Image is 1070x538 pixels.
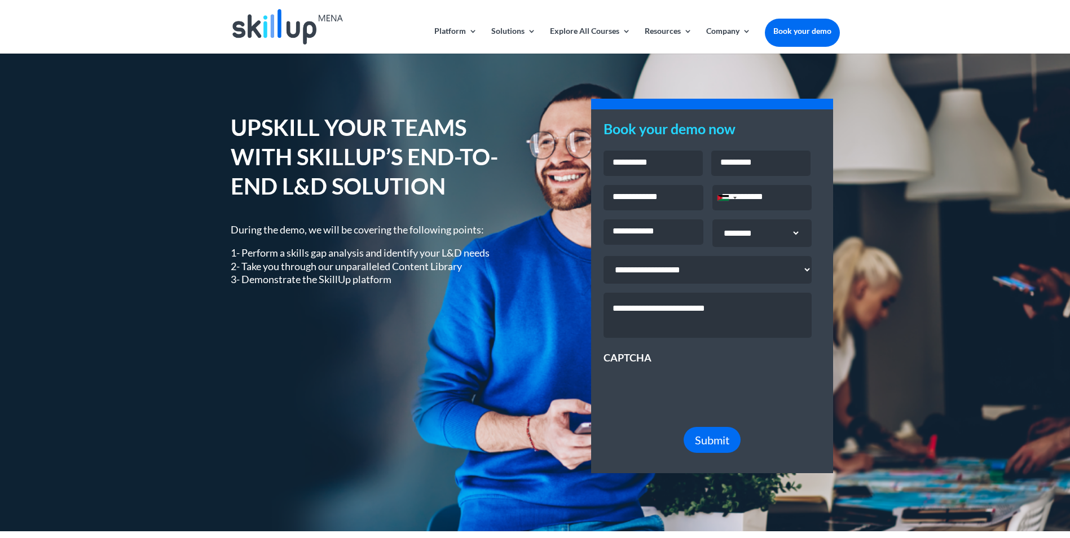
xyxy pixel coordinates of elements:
label: CAPTCHA [604,351,651,364]
a: Platform [434,27,477,54]
div: During the demo, we will be covering the following points: [231,223,518,286]
iframe: Chat Widget [882,416,1070,538]
img: Skillup Mena [232,9,343,45]
iframe: reCAPTCHA [604,365,775,409]
h3: Book your demo now [604,122,821,142]
button: Submit [684,427,741,453]
a: Resources [645,27,692,54]
h1: UPSKILL YOUR TEAMS WITH SKILLUP’S END-TO-END L&D SOLUTION [231,113,518,206]
a: Solutions [491,27,536,54]
a: Book your demo [765,19,840,43]
p: 1- Perform a skills gap analysis and identify your L&D needs 2- Take you through our unparalleled... [231,246,518,286]
div: Selected country [713,186,740,210]
a: Explore All Courses [550,27,631,54]
span: Submit [695,433,729,447]
a: Company [706,27,751,54]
